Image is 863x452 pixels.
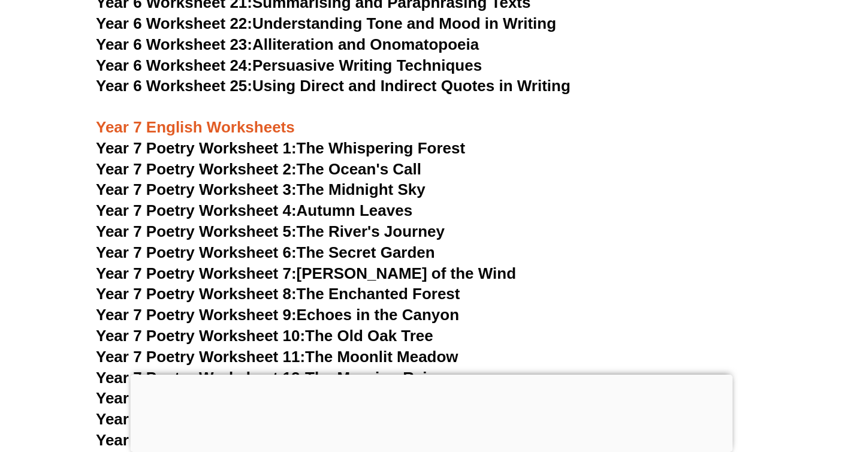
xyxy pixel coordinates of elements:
[96,139,297,157] span: Year 7 Poetry Worksheet 1:
[96,306,459,324] a: Year 7 Poetry Worksheet 9:Echoes in the Canyon
[96,222,297,240] span: Year 7 Poetry Worksheet 5:
[96,243,297,261] span: Year 7 Poetry Worksheet 6:
[96,369,305,387] span: Year 7 Poetry Worksheet 12:
[96,201,412,219] a: Year 7 Poetry Worksheet 4:Autumn Leaves
[131,375,733,449] iframe: Advertisement
[96,56,482,74] a: Year 6 Worksheet 24:Persuasive Writing Techniques
[96,35,252,53] span: Year 6 Worksheet 23:
[96,348,458,366] a: Year 7 Poetry Worksheet 11:The Moonlit Meadow
[96,222,445,240] a: Year 7 Poetry Worksheet 5:The River's Journey
[96,369,436,387] a: Year 7 Poetry Worksheet 12:The Morning Rain
[96,56,252,74] span: Year 6 Worksheet 24:
[96,14,556,32] a: Year 6 Worksheet 22:Understanding Tone and Mood in Writing
[96,410,437,428] a: Year 7 Poetry Worksheet 14:The Winter Forest
[96,389,305,407] span: Year 7 Poetry Worksheet 13:
[96,139,465,157] a: Year 7 Poetry Worksheet 1:The Whispering Forest
[96,180,426,198] a: Year 7 Poetry Worksheet 3:The Midnight Sky
[96,77,252,95] span: Year 6 Worksheet 25:
[96,180,297,198] span: Year 7 Poetry Worksheet 3:
[96,285,460,303] a: Year 7 Poetry Worksheet 8:The Enchanted Forest
[96,14,252,32] span: Year 6 Worksheet 22:
[96,264,516,282] a: Year 7 Poetry Worksheet 7:[PERSON_NAME] of the Wind
[96,35,479,53] a: Year 6 Worksheet 23:Alliteration and Onomatopoeia
[96,264,297,282] span: Year 7 Poetry Worksheet 7:
[96,160,297,178] span: Year 7 Poetry Worksheet 2:
[96,285,297,303] span: Year 7 Poetry Worksheet 8:
[96,201,297,219] span: Year 7 Poetry Worksheet 4:
[96,389,472,407] a: Year 7 Poetry Worksheet 13:The Distant Mountains
[96,77,571,95] a: Year 6 Worksheet 25:Using Direct and Indirect Quotes in Writing
[96,306,297,324] span: Year 7 Poetry Worksheet 9:
[96,243,435,261] a: Year 7 Poetry Worksheet 6:The Secret Garden
[96,348,305,366] span: Year 7 Poetry Worksheet 11:
[96,327,433,345] a: Year 7 Poetry Worksheet 10:The Old Oak Tree
[96,97,767,138] h3: Year 7 English Worksheets
[657,317,863,452] iframe: Chat Widget
[96,410,305,428] span: Year 7 Poetry Worksheet 14:
[96,160,421,178] a: Year 7 Poetry Worksheet 2:The Ocean's Call
[96,327,305,345] span: Year 7 Poetry Worksheet 10:
[96,431,434,449] a: Year 7 Poetry Worksheet 15:The Evening Tide
[96,431,305,449] span: Year 7 Poetry Worksheet 15:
